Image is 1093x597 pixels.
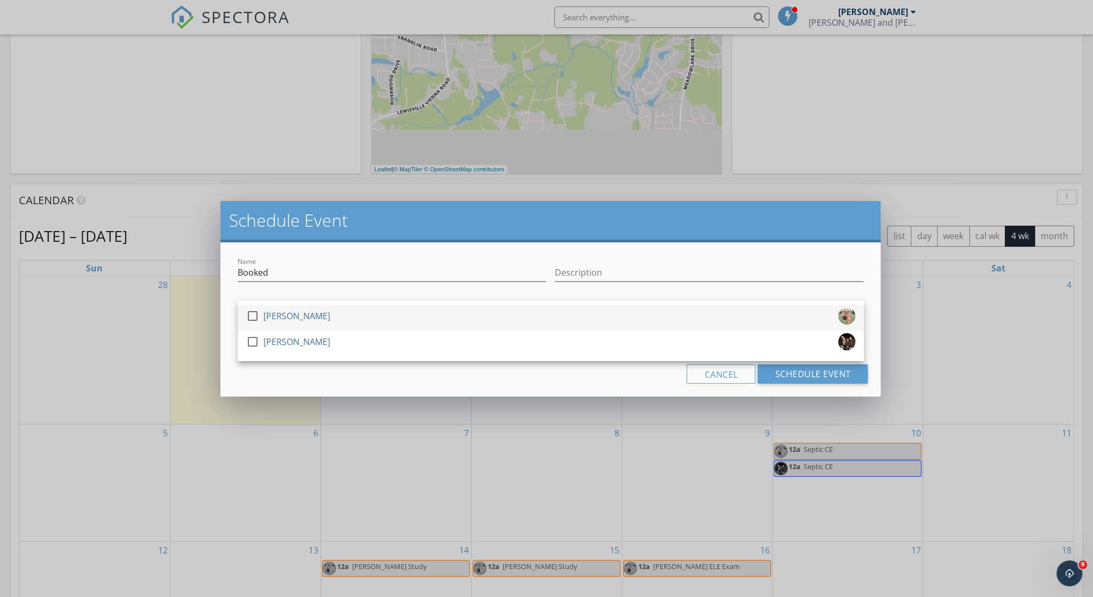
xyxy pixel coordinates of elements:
[758,364,868,384] button: Schedule Event
[838,307,855,325] img: dan_profile_pic.jpg
[263,333,330,350] div: [PERSON_NAME]
[838,333,855,350] img: profile_pic.jpg
[1078,560,1087,569] span: 9
[1056,560,1082,586] iframe: Intercom live chat
[687,364,755,384] button: Cancel
[229,210,873,231] h2: Schedule Event
[263,307,330,325] div: [PERSON_NAME]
